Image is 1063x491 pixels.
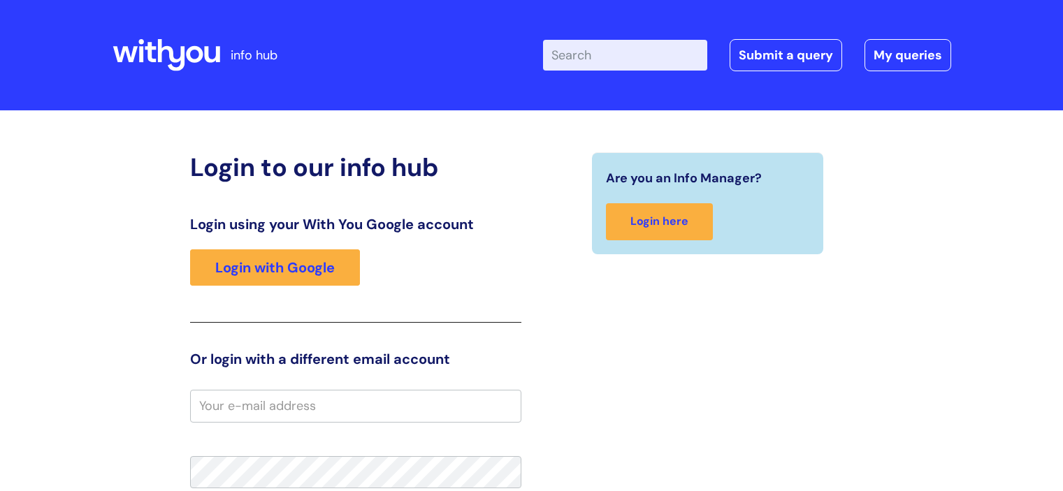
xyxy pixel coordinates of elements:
[190,216,521,233] h3: Login using your With You Google account
[190,390,521,422] input: Your e-mail address
[190,249,360,286] a: Login with Google
[865,39,951,71] a: My queries
[543,40,707,71] input: Search
[190,351,521,367] h3: Or login with a different email account
[231,44,277,66] p: info hub
[730,39,842,71] a: Submit a query
[606,203,713,240] a: Login here
[606,167,762,189] span: Are you an Info Manager?
[190,152,521,182] h2: Login to our info hub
